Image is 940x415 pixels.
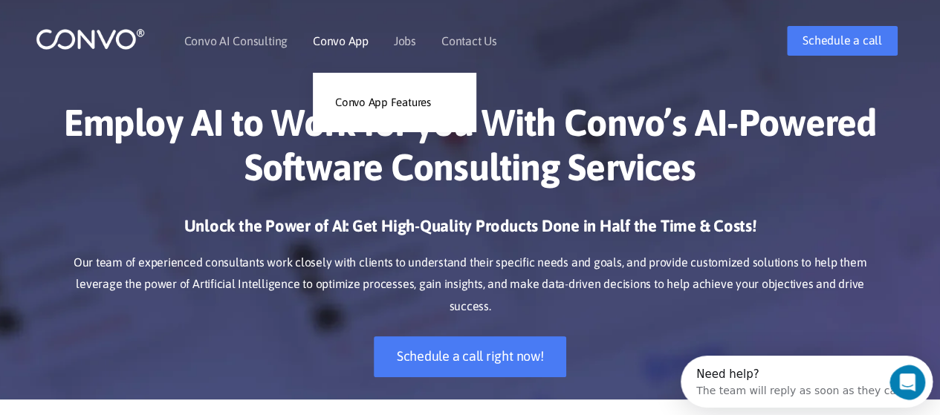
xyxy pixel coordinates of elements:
a: Schedule a call right now! [374,336,567,377]
a: Schedule a call [787,26,897,56]
a: Convo AI Consulting [184,35,288,47]
a: Contact Us [441,35,497,47]
iframe: Intercom live chat [889,365,936,400]
h1: Employ AI to Work for you With Convo’s AI-Powered Software Consulting Services [58,100,883,200]
a: Jobs [394,35,416,47]
iframe: Intercom live chat discovery launcher [681,356,933,408]
img: logo_1.png [36,27,145,50]
div: Open Intercom Messenger [6,6,266,47]
div: The team will reply as soon as they can [16,24,222,40]
a: Convo App Features [313,88,476,117]
p: Our team of experienced consultants work closely with clients to understand their specific needs ... [58,252,883,318]
h3: Unlock the Power of AI: Get High-Quality Products Done in Half the Time & Costs! [58,215,883,248]
div: Need help? [16,13,222,24]
a: Convo App [313,35,369,47]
